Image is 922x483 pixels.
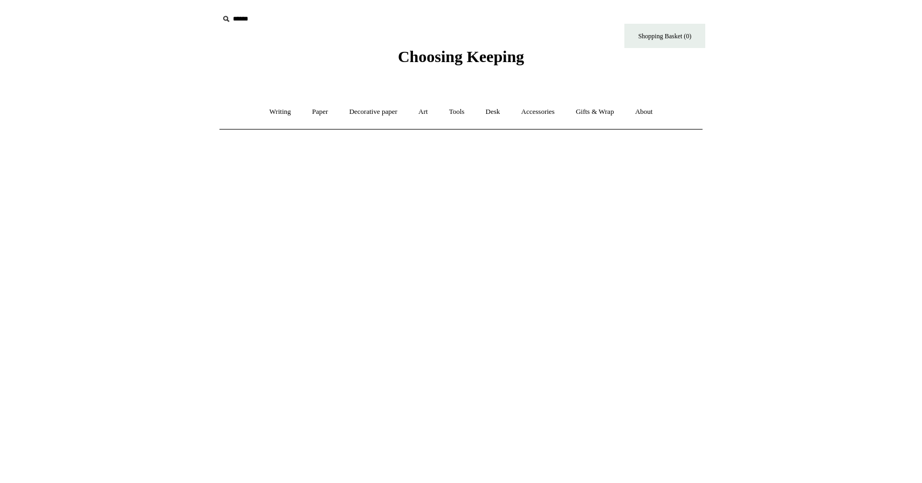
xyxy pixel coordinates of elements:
a: Choosing Keeping [398,56,524,64]
a: Gifts & Wrap [566,98,624,126]
a: Paper [302,98,338,126]
a: Shopping Basket (0) [624,24,705,48]
a: About [625,98,663,126]
a: Desk [476,98,510,126]
a: Writing [260,98,301,126]
a: Accessories [512,98,565,126]
a: Art [409,98,437,126]
span: Choosing Keeping [398,47,524,65]
a: Tools [439,98,474,126]
a: Decorative paper [340,98,407,126]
